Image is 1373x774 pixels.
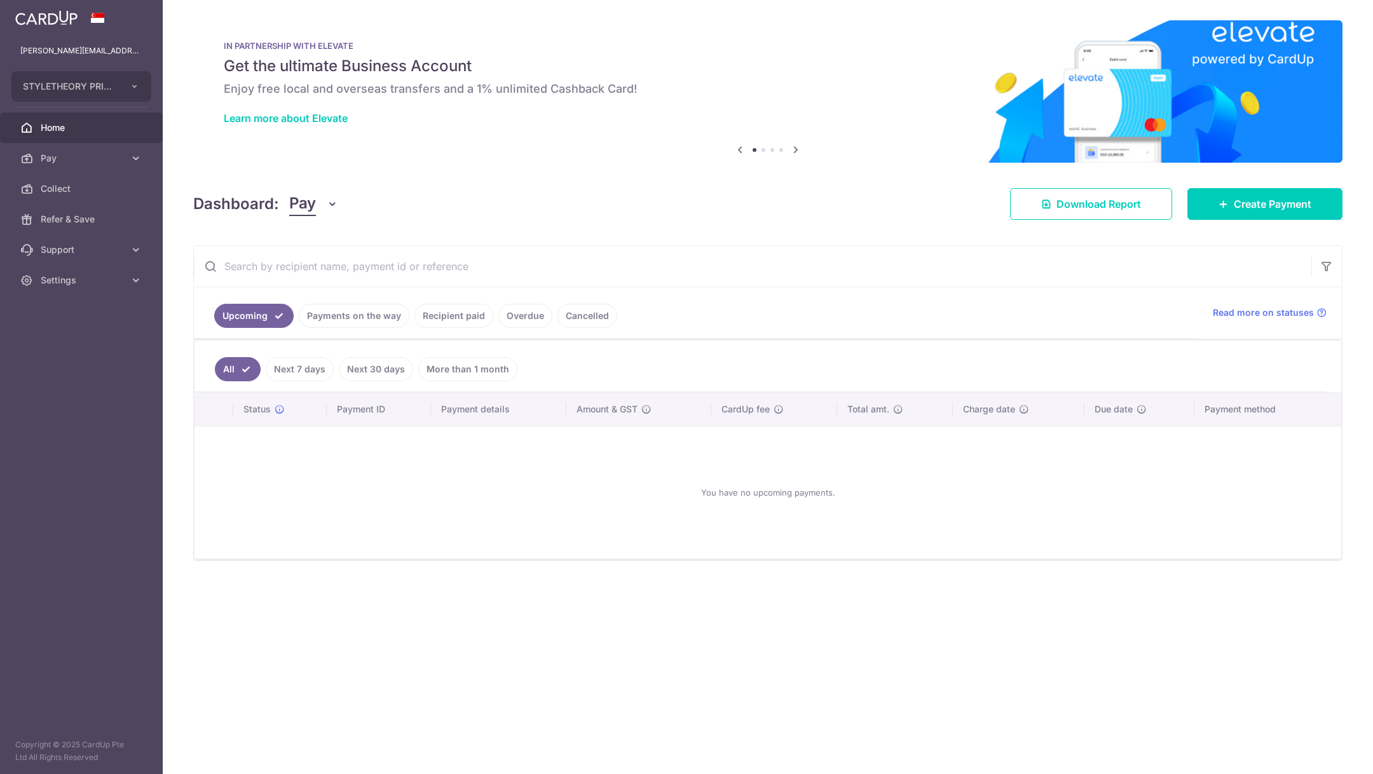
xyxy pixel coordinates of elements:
span: Total amt. [847,403,889,416]
img: CardUp [15,10,78,25]
a: Recipient paid [414,304,493,328]
span: Refer & Save [41,213,125,226]
a: Cancelled [557,304,617,328]
h5: Get the ultimate Business Account [224,56,1312,76]
span: Create Payment [1234,196,1311,212]
span: Charge date [963,403,1015,416]
span: Amount & GST [577,403,638,416]
a: Learn more about Elevate [224,112,348,125]
a: Upcoming [214,304,294,328]
p: [PERSON_NAME][EMAIL_ADDRESS][DOMAIN_NAME] [20,44,142,57]
th: Payment method [1194,393,1341,426]
span: Collect [41,182,125,195]
span: Due date [1095,403,1133,416]
a: More than 1 month [418,357,517,381]
a: Overdue [498,304,552,328]
a: Payments on the way [299,304,409,328]
span: STYLETHEORY PRIVATE LIMITED [23,80,117,93]
button: STYLETHEORY PRIVATE LIMITED [11,71,151,102]
span: Pay [41,152,125,165]
a: Create Payment [1187,188,1342,220]
span: Settings [41,274,125,287]
button: Pay [289,192,338,216]
span: Support [41,243,125,256]
h6: Enjoy free local and overseas transfers and a 1% unlimited Cashback Card! [224,81,1312,97]
a: Next 30 days [339,357,413,381]
span: Status [243,403,271,416]
span: Home [41,121,125,134]
span: Download Report [1056,196,1141,212]
a: Next 7 days [266,357,334,381]
p: IN PARTNERSHIP WITH ELEVATE [224,41,1312,51]
img: Renovation banner [193,20,1342,163]
span: CardUp fee [721,403,770,416]
span: Read more on statuses [1213,306,1314,319]
a: Read more on statuses [1213,306,1327,319]
span: Pay [289,192,316,216]
a: All [215,357,261,381]
a: Download Report [1010,188,1172,220]
div: You have no upcoming payments. [210,437,1326,548]
input: Search by recipient name, payment id or reference [194,246,1311,287]
th: Payment ID [327,393,431,426]
th: Payment details [431,393,566,426]
h4: Dashboard: [193,193,279,215]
